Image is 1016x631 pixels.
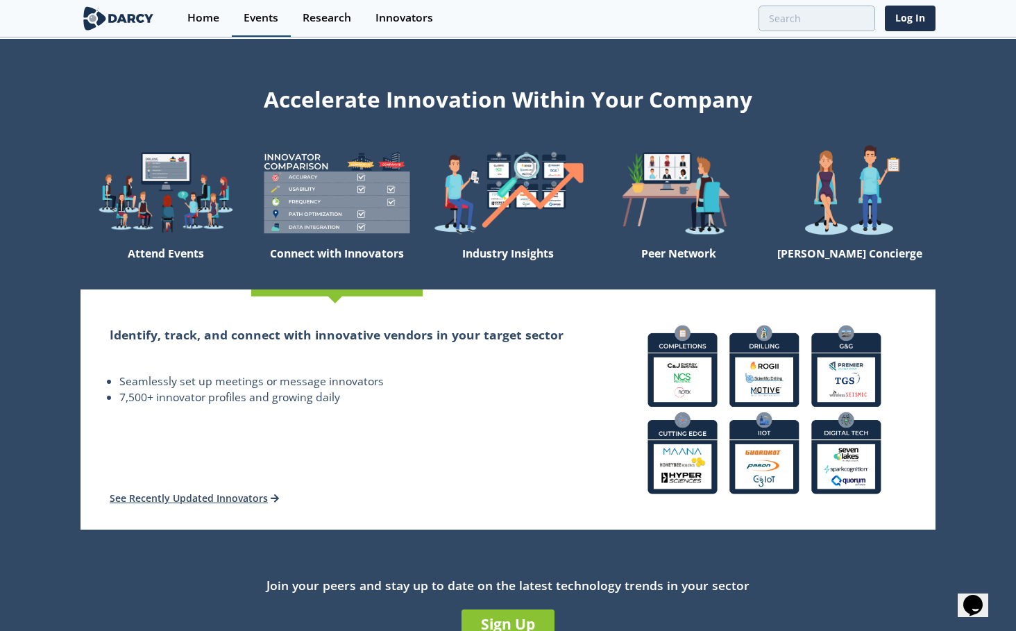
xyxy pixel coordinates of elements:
img: welcome-compare-1b687586299da8f117b7ac84fd957760.png [251,144,422,241]
img: logo-wide.svg [81,6,156,31]
div: Connect with Innovators [251,241,422,289]
img: connect-with-innovators-bd83fc158da14f96834d5193b73f77c6.png [636,314,893,505]
div: Home [187,12,219,24]
img: welcome-attend-b816887fc24c32c29d1763c6e0ddb6e6.png [593,144,764,241]
iframe: chat widget [958,575,1002,617]
div: Innovators [375,12,433,24]
div: Peer Network [593,241,764,289]
li: 7,500+ innovator profiles and growing daily [119,389,564,406]
img: welcome-concierge-wide-20dccca83e9cbdbb601deee24fb8df72.png [765,144,935,241]
div: Attend Events [81,241,251,289]
h2: Identify, track, and connect with innovative vendors in your target sector [110,326,564,344]
input: Advanced Search [759,6,875,31]
div: Events [244,12,278,24]
img: welcome-explore-560578ff38cea7c86bcfe544b5e45342.png [81,144,251,241]
img: welcome-find-a12191a34a96034fcac36f4ff4d37733.png [423,144,593,241]
a: See Recently Updated Innovators [110,491,279,505]
div: [PERSON_NAME] Concierge [765,241,935,289]
div: Industry Insights [423,241,593,289]
div: Accelerate Innovation Within Your Company [81,78,935,115]
a: Log In [885,6,935,31]
li: Seamlessly set up meetings or message innovators [119,373,564,390]
div: Research [303,12,351,24]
